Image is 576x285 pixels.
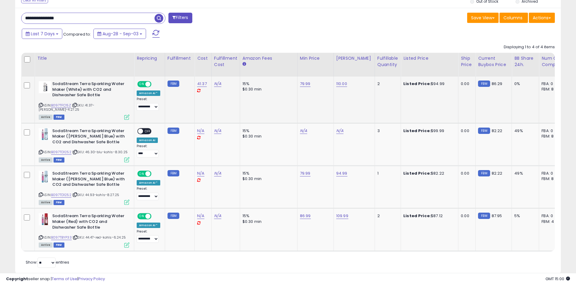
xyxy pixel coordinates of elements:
div: 0.00 [461,171,471,176]
a: B097TBYP33 [51,235,72,240]
button: Last 7 Days [22,29,62,39]
span: ON [138,214,145,219]
span: OFF [143,128,153,134]
a: N/A [197,213,204,219]
span: 86.29 [492,81,503,87]
a: 41.37 [197,81,207,87]
small: FBM [168,170,179,176]
div: 5% [514,213,534,219]
span: Aug-28 - Sep-03 [103,31,138,37]
img: 41DEcAVh8QL._SL40_.jpg [39,213,51,225]
span: ON [138,82,145,87]
div: $0.30 min [242,176,293,182]
div: Min Price [300,55,331,62]
div: 0.00 [461,81,471,87]
small: FBM [168,128,179,134]
span: All listings currently available for purchase on Amazon [39,115,53,120]
div: ASIN: [39,128,129,162]
a: N/A [214,81,221,87]
div: BB Share 24h. [514,55,536,68]
div: Repricing [137,55,162,62]
div: 1 [377,171,396,176]
b: SodaStream Terra Sparkling Water Maker ([PERSON_NAME] Blue) with CO2 and Dishwasher Safe Bottle [52,171,126,189]
strong: Copyright [6,276,28,282]
span: FBM [54,115,64,120]
span: OFF [151,82,160,87]
div: Num of Comp. [542,55,564,68]
a: N/A [214,128,221,134]
span: All listings currently available for purchase on Amazon [39,157,53,163]
b: SodaStream Terra Sparkling Water Maker ([PERSON_NAME] Blue) with CO2 and Dishwasher Safe Bottle [52,128,126,147]
div: FBA: 0 [542,81,561,87]
a: B097TD1252 [51,192,71,198]
b: SodaStream Terra Sparkling Water Maker (Red) with CO2 and Dishwasher Safe Bottle [52,213,126,232]
span: 87.95 [492,213,502,219]
div: [PERSON_NAME] [336,55,372,62]
div: 49% [514,171,534,176]
a: N/A [214,170,221,176]
div: Amazon AI * [137,180,160,185]
div: 49% [514,128,534,134]
span: 82.22 [492,128,503,134]
span: FBM [54,200,64,205]
div: 2 [377,81,396,87]
a: 110.00 [336,81,347,87]
div: Preset: [137,187,160,200]
a: 109.99 [336,213,348,219]
small: FBM [478,81,490,87]
button: Aug-28 - Sep-03 [93,29,146,39]
span: Columns [503,15,522,21]
div: seller snap | | [6,276,105,282]
img: 41BuR3Sk8HL._SL40_.jpg [39,171,51,183]
span: ON [138,171,145,176]
div: $0.30 min [242,87,293,92]
span: Last 7 Days [31,31,55,37]
span: Show: entries [26,259,69,265]
div: $0.30 min [242,134,293,139]
div: ASIN: [39,171,129,204]
span: 82.22 [492,170,503,176]
a: Terms of Use [52,276,77,282]
b: Listed Price: [403,170,431,176]
img: 31pelA-BBeL._SL40_.jpg [39,81,51,93]
a: N/A [197,128,204,134]
button: Columns [500,13,528,23]
span: All listings currently available for purchase on Amazon [39,200,53,205]
div: $94.99 [403,81,454,87]
a: 79.99 [300,81,311,87]
div: $82.22 [403,171,454,176]
span: | SKU: 41.37-[PERSON_NAME]-4.27.25 [39,103,94,112]
a: N/A [300,128,307,134]
small: FBM [478,213,490,219]
span: | SKU: 46.30-blu-kohls-8.30.25 [72,150,128,154]
div: FBM: 8 [542,134,561,139]
div: Amazon AI [137,138,158,143]
div: $99.99 [403,128,454,134]
div: Fulfillment Cost [214,55,237,68]
div: Fulfillable Quantity [377,55,398,68]
div: Preset: [137,97,160,111]
a: N/A [214,213,221,219]
div: 0% [514,81,534,87]
div: FBA: 0 [542,213,561,219]
b: Listed Price: [403,81,431,87]
a: Privacy Policy [78,276,105,282]
div: FBM: 8 [542,176,561,182]
div: 15% [242,128,293,134]
span: | SKU: 44.93-kohls-8.27.25 [72,192,119,197]
div: Amazon AI * [137,90,160,96]
div: Fulfillment [168,55,192,62]
img: 41BuR3Sk8HL._SL40_.jpg [39,128,51,140]
div: Preset: [137,230,160,243]
div: ASIN: [39,213,129,247]
div: Preset: [137,144,160,158]
a: 94.99 [336,170,347,176]
div: Cost [197,55,209,62]
div: Title [37,55,132,62]
div: FBA: 0 [542,128,561,134]
div: ASIN: [39,81,129,119]
small: Amazon Fees. [242,62,246,67]
div: 2 [377,213,396,219]
div: 15% [242,81,293,87]
button: Save View [467,13,499,23]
